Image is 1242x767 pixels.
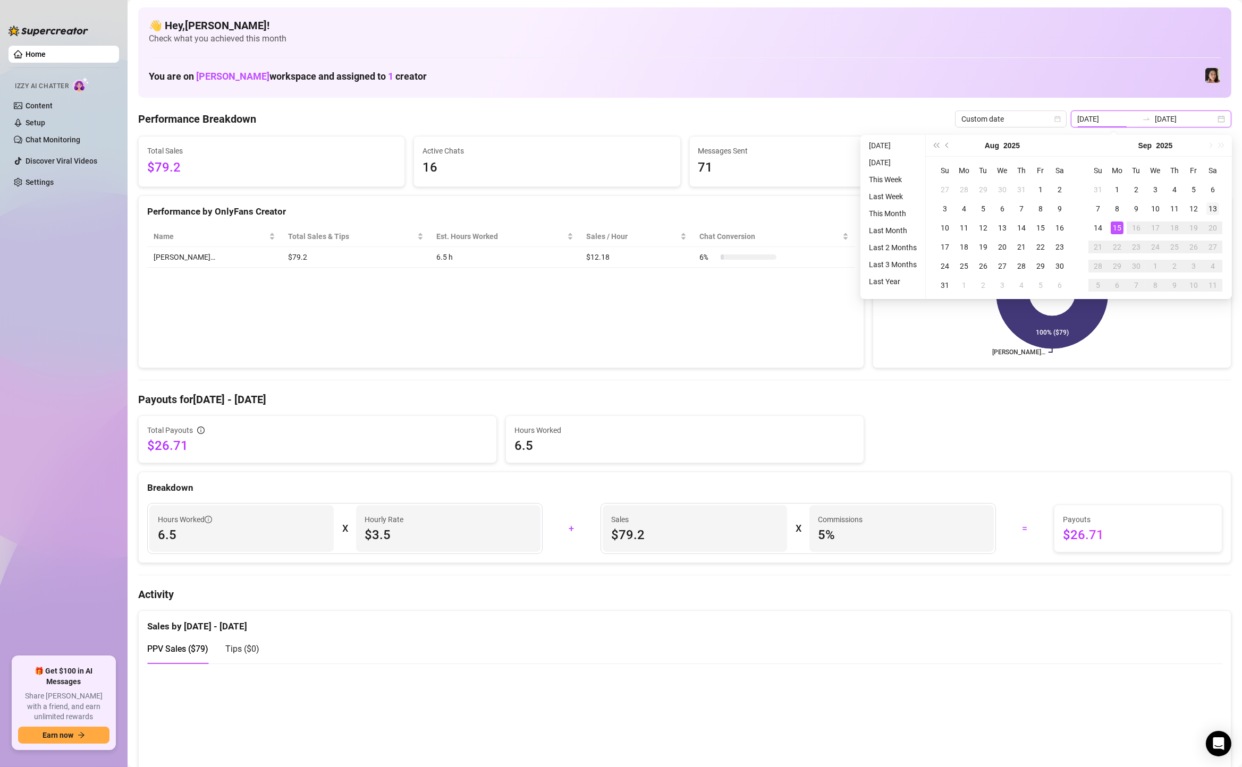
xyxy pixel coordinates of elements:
[1015,183,1028,196] div: 31
[1012,180,1031,199] td: 2025-07-31
[939,202,951,215] div: 3
[1184,237,1203,257] td: 2025-09-26
[865,207,921,220] li: This Month
[1050,199,1069,218] td: 2025-08-09
[1015,221,1028,234] div: 14
[993,218,1012,237] td: 2025-08-13
[423,158,671,178] span: 16
[939,279,951,292] div: 31
[205,516,212,523] span: info-circle
[935,180,954,199] td: 2025-07-27
[1205,68,1220,83] img: Luna
[961,111,1060,127] span: Custom date
[580,226,693,247] th: Sales / Hour
[974,180,993,199] td: 2025-07-29
[1146,237,1165,257] td: 2025-09-24
[1015,202,1028,215] div: 7
[974,218,993,237] td: 2025-08-12
[977,260,990,272] div: 26
[1203,257,1222,276] td: 2025-10-04
[138,112,256,126] h4: Performance Breakdown
[977,183,990,196] div: 29
[1127,180,1146,199] td: 2025-09-02
[549,520,594,537] div: +
[974,257,993,276] td: 2025-08-26
[1108,276,1127,295] td: 2025-10-06
[1088,199,1108,218] td: 2025-09-07
[1142,115,1151,123] span: to
[1108,218,1127,237] td: 2025-09-15
[1130,221,1143,234] div: 16
[1053,183,1066,196] div: 2
[1012,218,1031,237] td: 2025-08-14
[1149,183,1162,196] div: 3
[996,279,1009,292] div: 3
[930,135,942,156] button: Last year (Control + left)
[158,526,325,543] span: 6.5
[1054,116,1061,122] span: calendar
[1034,221,1047,234] div: 15
[1034,183,1047,196] div: 1
[1034,260,1047,272] div: 29
[865,139,921,152] li: [DATE]
[147,145,396,157] span: Total Sales
[993,161,1012,180] th: We
[992,348,1045,356] text: [PERSON_NAME]…
[935,199,954,218] td: 2025-08-03
[388,71,393,82] span: 1
[149,71,427,82] h1: You are on workspace and assigned to creator
[1165,237,1184,257] td: 2025-09-25
[954,276,974,295] td: 2025-09-01
[1165,276,1184,295] td: 2025-10-09
[1050,218,1069,237] td: 2025-08-16
[1155,113,1215,125] input: End date
[1127,218,1146,237] td: 2025-09-16
[1184,276,1203,295] td: 2025-10-10
[996,202,1009,215] div: 6
[996,241,1009,253] div: 20
[147,644,208,654] span: PPV Sales ( $79 )
[865,258,921,271] li: Last 3 Months
[1187,221,1200,234] div: 19
[818,514,863,525] article: Commissions
[1206,202,1219,215] div: 13
[935,218,954,237] td: 2025-08-10
[1077,113,1138,125] input: Start date
[365,526,532,543] span: $3.5
[586,231,678,242] span: Sales / Hour
[225,644,259,654] span: Tips ( $0 )
[1050,180,1069,199] td: 2025-08-02
[147,611,1222,634] div: Sales by [DATE] - [DATE]
[1108,161,1127,180] th: Mo
[197,427,205,434] span: info-circle
[149,33,1221,45] span: Check what you achieved this month
[1012,237,1031,257] td: 2025-08-21
[1156,135,1172,156] button: Choose a year
[1165,199,1184,218] td: 2025-09-11
[1146,218,1165,237] td: 2025-09-17
[1149,202,1162,215] div: 10
[1088,180,1108,199] td: 2025-08-31
[1012,161,1031,180] th: Th
[1053,260,1066,272] div: 30
[78,731,85,739] span: arrow-right
[1149,279,1162,292] div: 8
[977,279,990,292] div: 2
[1012,199,1031,218] td: 2025-08-07
[1108,199,1127,218] td: 2025-09-08
[1031,218,1050,237] td: 2025-08-15
[1108,180,1127,199] td: 2025-09-01
[1206,221,1219,234] div: 20
[26,178,54,186] a: Settings
[147,226,282,247] th: Name
[282,226,430,247] th: Total Sales & Tips
[288,231,416,242] span: Total Sales & Tips
[939,260,951,272] div: 24
[1206,183,1219,196] div: 6
[1146,199,1165,218] td: 2025-09-10
[958,241,970,253] div: 18
[1165,218,1184,237] td: 2025-09-18
[138,587,1231,602] h4: Activity
[935,257,954,276] td: 2025-08-24
[365,514,403,525] article: Hourly Rate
